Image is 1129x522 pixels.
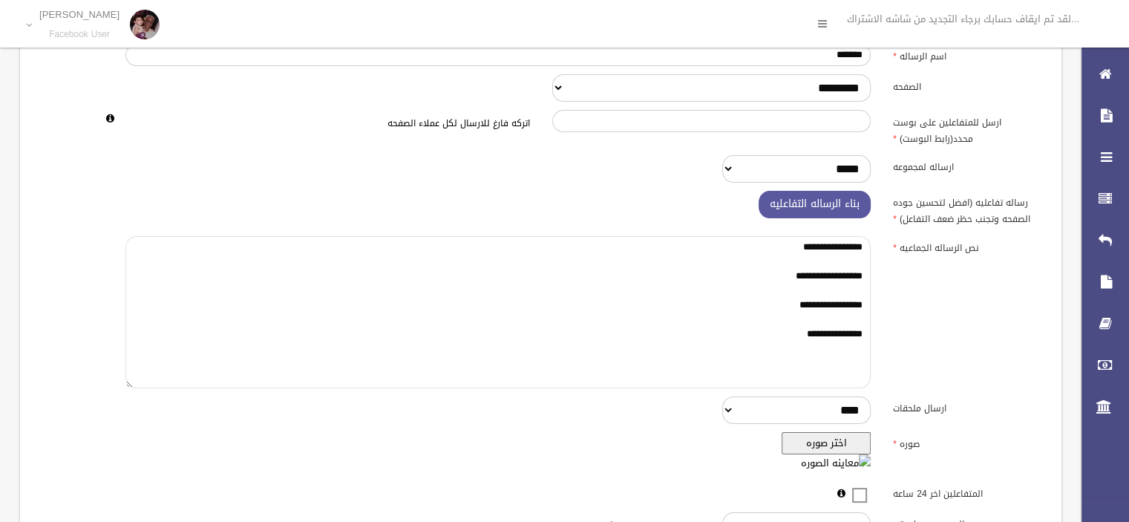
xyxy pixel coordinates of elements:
label: ارسل للمتفاعلين على بوست محدد(رابط البوست) [882,110,1053,147]
label: ارساله لمجموعه [882,155,1053,176]
h6: اتركه فارغ للارسال لكل عملاء الصفحه [125,119,530,128]
label: صوره [882,432,1053,453]
p: [PERSON_NAME] [39,9,120,20]
label: ارسال ملحقات [882,397,1053,417]
label: نص الرساله الجماعيه [882,236,1053,257]
label: المتفاعلين اخر 24 ساعه [882,481,1053,502]
img: معاينه الصوره [801,454,871,472]
button: بناء الرساله التفاعليه [759,191,871,218]
label: الصفحه [882,74,1053,95]
label: رساله تفاعليه (افضل لتحسين جوده الصفحه وتجنب حظر ضعف التفاعل) [882,191,1053,228]
small: Facebook User [39,29,120,40]
button: اختر صوره [782,432,871,454]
